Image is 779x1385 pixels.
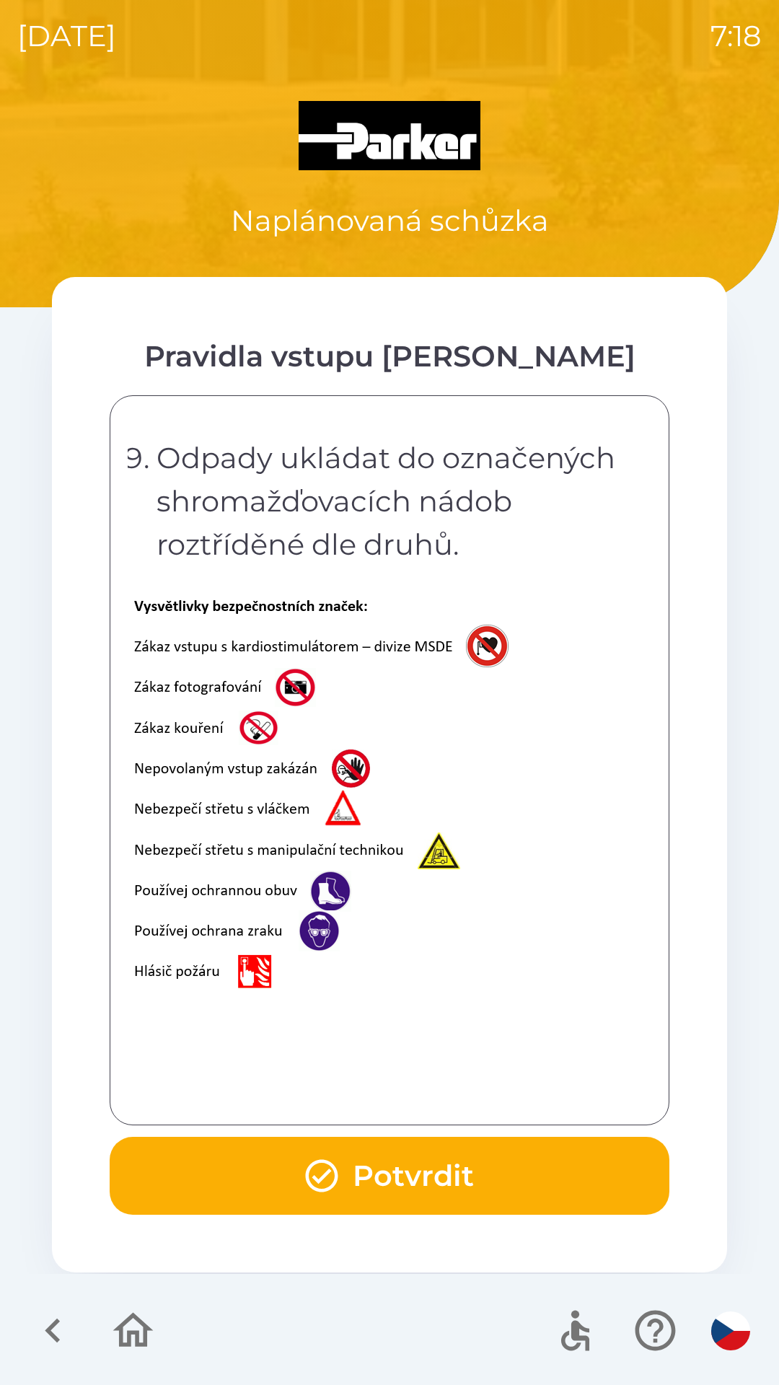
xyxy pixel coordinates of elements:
[128,595,537,995] img: zCDwY4lUhyYAAAAASUVORK5CYII=
[110,335,669,378] div: Pravidla vstupu [PERSON_NAME]
[52,101,727,170] img: Logo
[157,436,631,566] p: Odpady ukládat do označených shromažďovacích nádob roztříděné dle druhů.
[711,1311,750,1350] img: cs flag
[110,1137,669,1215] button: Potvrdit
[710,14,762,58] p: 7:18
[231,199,549,242] p: Naplánovaná schůzka
[17,14,116,58] p: [DATE]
